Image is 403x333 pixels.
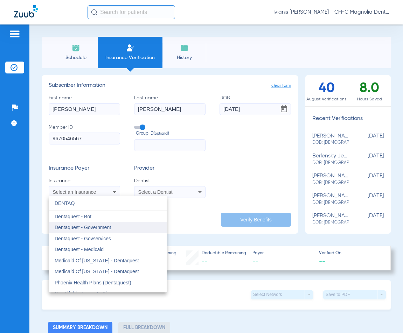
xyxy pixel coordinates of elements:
[55,280,131,285] span: Phoenix Health Plans (Dentaquest)
[55,291,107,296] span: Sun Life/dentaquest - Ai
[49,196,167,211] input: dropdown search
[368,299,403,333] iframe: Chat Widget
[55,258,139,263] span: Medicaid Of [US_STATE] - Dentaquest
[55,269,139,274] span: Medicaid Of [US_STATE] - Dentaquest
[55,236,111,241] span: Dentaquest - Govservices
[55,214,91,219] span: Dentaquest - Bot
[55,247,104,252] span: Dentaquest - Medicaid
[55,225,111,230] span: Dentaquest - Government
